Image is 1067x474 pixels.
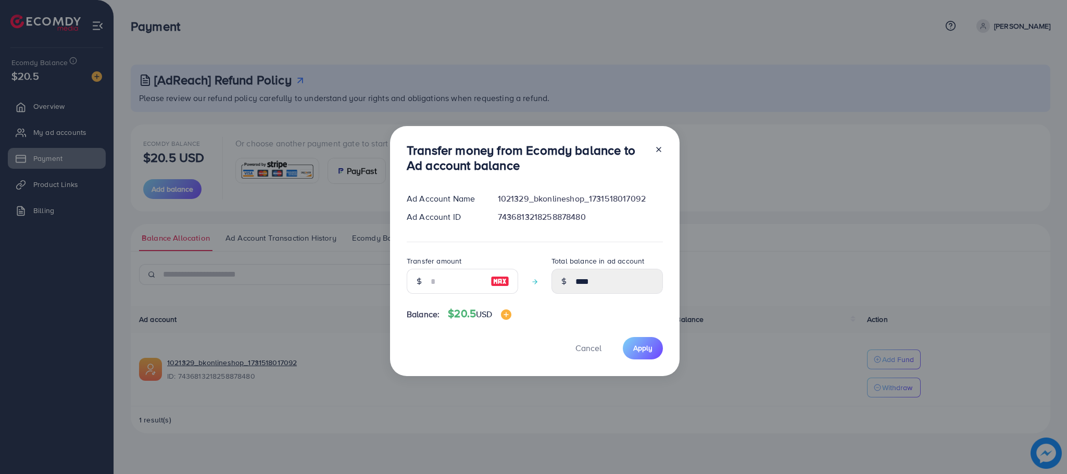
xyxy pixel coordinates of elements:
[623,337,663,359] button: Apply
[551,256,644,266] label: Total balance in ad account
[407,308,440,320] span: Balance:
[448,307,511,320] h4: $20.5
[398,193,489,205] div: Ad Account Name
[476,308,492,320] span: USD
[501,309,511,320] img: image
[407,143,646,173] h3: Transfer money from Ecomdy balance to Ad account balance
[633,343,652,353] span: Apply
[489,193,671,205] div: 1021329_bkonlineshop_1731518017092
[398,211,489,223] div: Ad Account ID
[489,211,671,223] div: 7436813218258878480
[562,337,614,359] button: Cancel
[491,275,509,288] img: image
[407,256,461,266] label: Transfer amount
[575,342,601,354] span: Cancel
